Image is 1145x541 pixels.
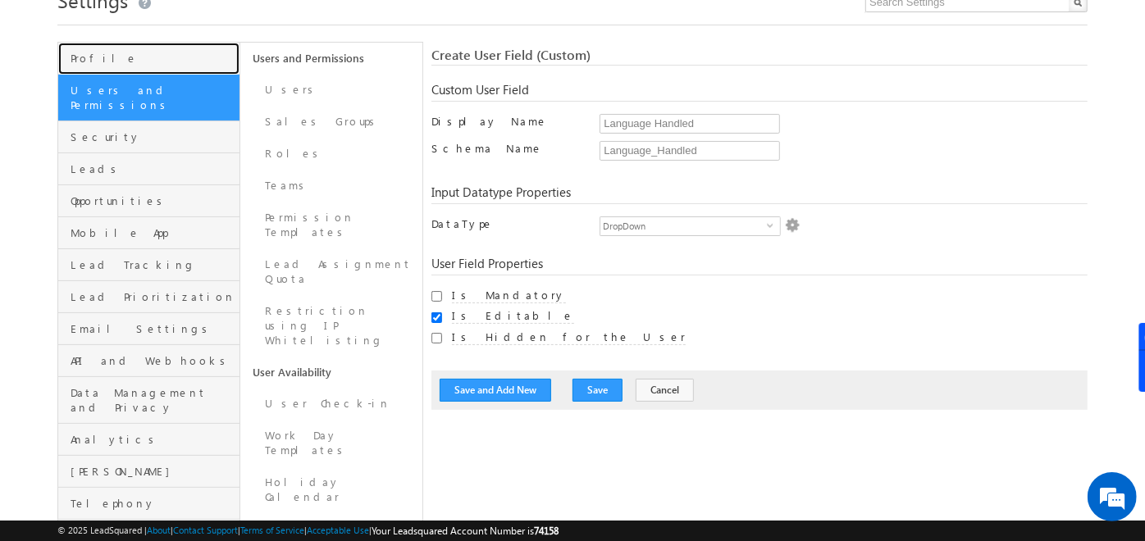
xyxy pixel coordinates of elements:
[71,257,235,272] span: Lead Tracking
[71,432,235,447] span: Analytics
[58,121,239,153] a: Security
[58,313,239,345] a: Email Settings
[58,488,239,520] a: Telephony
[71,289,235,304] span: Lead Prioritization
[240,466,422,513] a: Holiday Calendar
[71,161,235,176] span: Leads
[28,86,69,107] img: d_60004797649_company_0_60004797649
[58,75,239,121] a: Users and Permissions
[431,46,591,63] span: Create User Field (Custom)
[534,525,559,537] span: 74158
[452,308,574,324] label: Is Editable
[785,218,800,233] img: Populate Options
[307,525,369,535] a: Acceptable Use
[147,525,171,535] a: About
[240,525,304,535] a: Terms of Service
[440,379,551,402] button: Save and Add New
[431,114,583,129] label: Display Name
[240,388,422,420] a: User Check-in
[431,216,583,231] label: DataType
[71,464,235,479] span: [PERSON_NAME]
[58,345,239,377] a: API and Webhooks
[71,83,235,112] span: Users and Permissions
[572,379,623,402] button: Save
[71,51,235,66] span: Profile
[71,225,235,240] span: Mobile App
[173,525,238,535] a: Contact Support
[240,295,422,357] a: Restriction using IP Whitelisting
[21,152,299,408] textarea: Type your message and hit 'Enter'
[240,202,422,248] a: Permission Templates
[240,170,422,202] a: Teams
[431,184,1088,204] div: Input Datatype Properties
[58,185,239,217] a: Opportunities
[600,217,767,235] span: DropDown
[240,138,422,170] a: Roles
[431,82,1088,102] div: Custom User Field
[431,256,1088,275] div: User Field Properties
[240,248,422,295] a: Lead Assignment Quota
[431,141,583,156] label: Schema Name
[636,379,694,402] button: Cancel
[71,321,235,336] span: Email Settings
[71,353,235,368] span: API and Webhooks
[58,281,239,313] a: Lead Prioritization
[57,523,559,539] span: © 2025 LeadSquared | | | | |
[269,8,308,48] div: Minimize live chat window
[372,525,559,537] span: Your Leadsquared Account Number is
[58,217,239,249] a: Mobile App
[58,43,239,75] a: Profile
[240,106,422,138] a: Sales Groups
[452,330,686,345] label: Is Hidden for the User
[58,424,239,456] a: Analytics
[58,153,239,185] a: Leads
[240,357,422,388] a: User Availability
[58,456,239,488] a: [PERSON_NAME]
[223,421,298,443] em: Start Chat
[71,130,235,144] span: Security
[58,249,239,281] a: Lead Tracking
[71,193,235,208] span: Opportunities
[240,420,422,466] a: Work Day Templates
[58,377,239,424] a: Data Management and Privacy
[452,288,566,303] label: Is Mandatory
[240,43,422,74] a: Users and Permissions
[767,221,780,229] span: select
[85,86,276,107] div: Chat with us now
[71,385,235,415] span: Data Management and Privacy
[240,74,422,106] a: Users
[71,496,235,511] span: Telephony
